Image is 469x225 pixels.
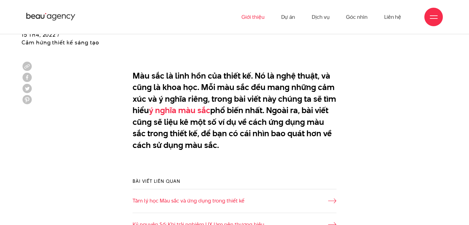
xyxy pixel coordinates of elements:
[133,197,336,205] a: Tâm lý học Màu sắc và ứng dụng trong thiết kế
[133,70,336,162] p: Màu sắc là linh hồn của thiết kế. Nó là nghệ thuật, và cũng là khoa học. Mỗi màu sắc đều mang nhữ...
[133,178,336,184] h3: Bài viết liên quan
[149,104,210,116] a: ý nghĩa màu sắc
[22,31,99,46] span: 15 Th4, 2022 / Cảm hứng thiết kế sáng tạo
